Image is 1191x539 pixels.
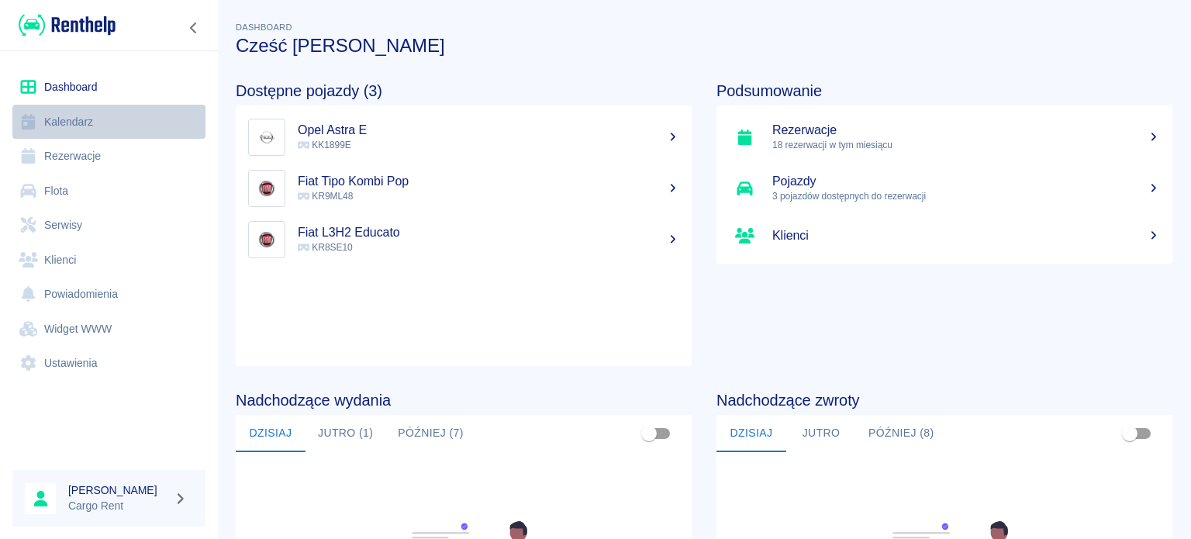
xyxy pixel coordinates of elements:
h4: Dostępne pojazdy (3) [236,81,692,100]
p: 3 pojazdów dostępnych do rezerwacji [772,189,1160,203]
a: Flota [12,174,205,209]
h6: [PERSON_NAME] [68,482,167,498]
a: Kalendarz [12,105,205,140]
button: Później (8) [856,415,947,452]
a: Serwisy [12,208,205,243]
h5: Opel Astra E [298,123,679,138]
p: Cargo Rent [68,498,167,514]
h5: Klienci [772,228,1160,244]
span: Pokaż przypisane tylko do mnie [1115,419,1144,448]
img: Image [252,123,281,152]
a: Widget WWW [12,312,205,347]
span: Dashboard [236,22,292,32]
h5: Pojazdy [772,174,1160,189]
span: KK1899E [298,140,351,150]
p: 18 rezerwacji w tym miesiącu [772,138,1160,152]
a: ImageFiat L3H2 Educato KR8SE10 [236,214,692,265]
h5: Fiat L3H2 Educato [298,225,679,240]
span: KR9ML48 [298,191,353,202]
h5: Rezerwacje [772,123,1160,138]
a: Renthelp logo [12,12,116,38]
img: Renthelp logo [19,12,116,38]
a: Pojazdy3 pojazdów dostępnych do rezerwacji [716,163,1172,214]
button: Zwiń nawigację [182,18,205,38]
h4: Nadchodzące zwroty [716,391,1172,409]
img: Image [252,225,281,254]
h4: Podsumowanie [716,81,1172,100]
a: Dashboard [12,70,205,105]
h5: Fiat Tipo Kombi Pop [298,174,679,189]
a: ImageFiat Tipo Kombi Pop KR9ML48 [236,163,692,214]
a: Klienci [12,243,205,278]
button: Później (7) [385,415,476,452]
a: Powiadomienia [12,277,205,312]
span: Pokaż przypisane tylko do mnie [634,419,664,448]
a: Rezerwacje18 rezerwacji w tym miesiącu [716,112,1172,163]
button: Jutro (1) [306,415,385,452]
span: KR8SE10 [298,242,353,253]
h4: Nadchodzące wydania [236,391,692,409]
button: Jutro [786,415,856,452]
a: ImageOpel Astra E KK1899E [236,112,692,163]
button: Dzisiaj [236,415,306,452]
h3: Cześć [PERSON_NAME] [236,35,1172,57]
img: Image [252,174,281,203]
a: Klienci [716,214,1172,257]
a: Rezerwacje [12,139,205,174]
button: Dzisiaj [716,415,786,452]
a: Ustawienia [12,346,205,381]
